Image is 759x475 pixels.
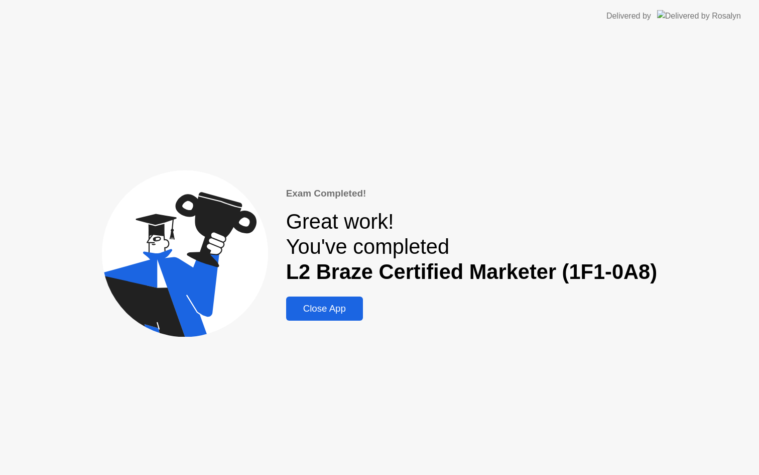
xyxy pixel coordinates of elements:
div: Exam Completed! [286,186,657,201]
button: Close App [286,297,363,321]
img: Delivered by Rosalyn [657,10,741,22]
div: Close App [289,303,360,314]
div: Great work! You've completed [286,209,657,284]
div: Delivered by [606,10,651,22]
b: L2 Braze Certified Marketer (1F1-0A8) [286,260,657,283]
